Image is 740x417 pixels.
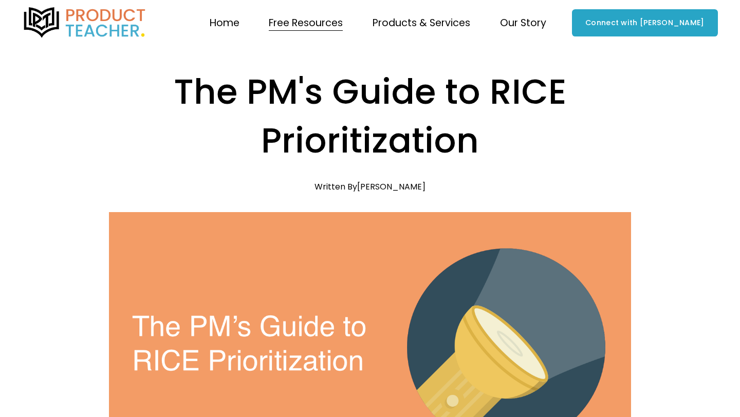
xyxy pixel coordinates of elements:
span: Our Story [500,14,546,32]
a: folder dropdown [373,13,470,33]
img: Product Teacher [22,7,147,38]
a: Home [210,13,239,33]
a: folder dropdown [269,13,343,33]
a: folder dropdown [500,13,546,33]
span: Free Resources [269,14,343,32]
a: [PERSON_NAME] [357,181,425,193]
span: Products & Services [373,14,470,32]
h1: The PM's Guide to RICE Prioritization [109,68,631,165]
div: Written By [314,182,425,192]
a: Connect with [PERSON_NAME] [572,9,718,36]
